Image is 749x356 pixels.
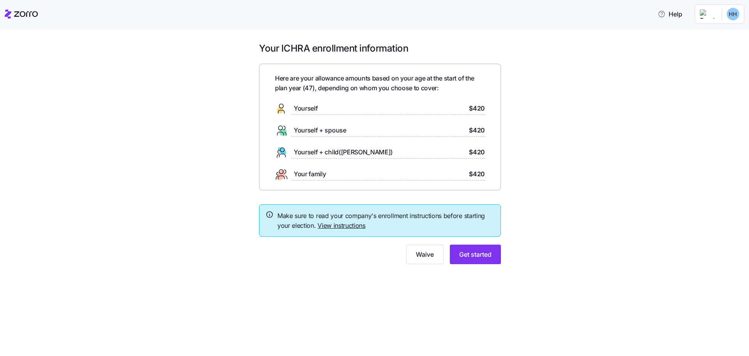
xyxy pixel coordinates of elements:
span: Waive [416,250,434,259]
img: Employer logo [700,9,715,19]
span: Yourself [294,104,318,113]
a: View instructions [318,222,366,229]
span: Yourself + spouse [294,125,346,135]
span: Yourself + child([PERSON_NAME]) [294,147,393,157]
span: $420 [469,104,485,113]
h1: Your ICHRA enrollment information [259,42,501,54]
img: 96cb5a6b6735aca78c21fdbc50c0fee7 [727,8,739,20]
span: Here are your allowance amounts based on your age at the start of the plan year ( 47 ), depending... [275,73,485,93]
span: Your family [294,169,326,179]
button: Get started [450,245,501,264]
button: Help [651,6,689,22]
span: Help [658,9,682,19]
span: Get started [459,250,492,259]
button: Waive [406,245,444,264]
span: $420 [469,125,485,135]
span: $420 [469,147,485,157]
span: $420 [469,169,485,179]
span: Make sure to read your company's enrollment instructions before starting your election. [277,211,494,231]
